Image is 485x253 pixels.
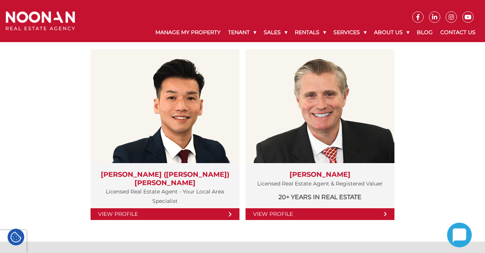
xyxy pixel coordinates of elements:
h3: [PERSON_NAME] ([PERSON_NAME]) [PERSON_NAME] [98,171,232,187]
a: Contact Us [436,23,479,42]
a: Sales [260,23,291,42]
a: About Us [370,23,413,42]
a: Rentals [291,23,330,42]
a: Tenant [224,23,260,42]
p: Licensed Real Estate Agent & Registered Valuer [253,179,387,189]
h3: [PERSON_NAME] [253,171,387,179]
a: View Profile [246,208,394,220]
a: Manage My Property [152,23,224,42]
a: View Profile [91,208,239,220]
a: Blog [413,23,436,42]
div: Cookie Settings [8,229,24,245]
img: Noonan Real Estate Agency [6,11,75,31]
p: Licensed Real Estate Agent - Your Local Area Specialist [98,187,232,206]
a: Services [330,23,370,42]
p: 20+ years in Real Estate [253,192,387,202]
